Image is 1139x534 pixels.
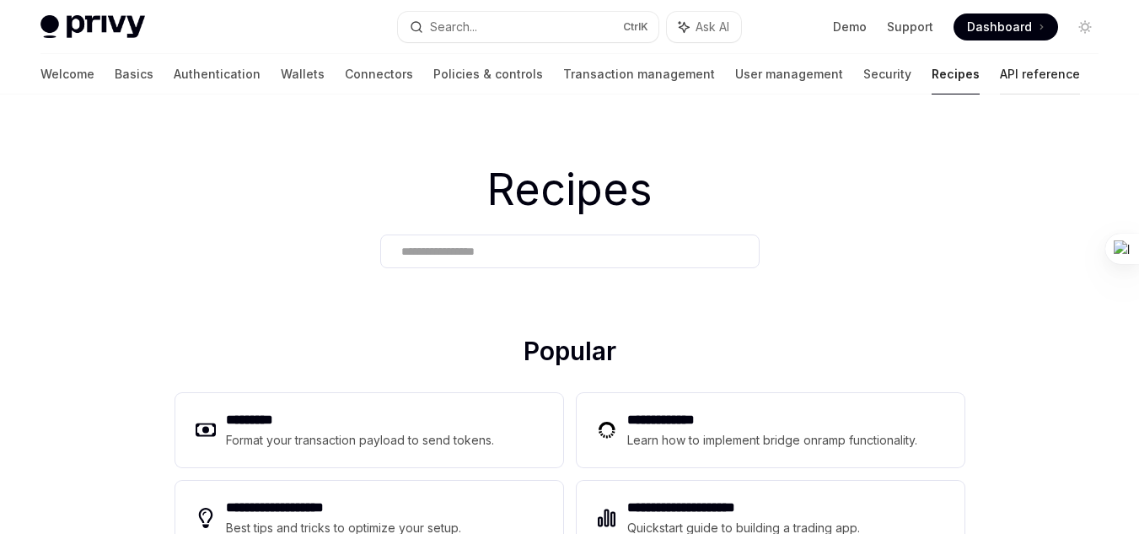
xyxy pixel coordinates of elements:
[932,54,980,94] a: Recipes
[833,19,867,35] a: Demo
[40,54,94,94] a: Welcome
[735,54,843,94] a: User management
[887,19,933,35] a: Support
[627,430,922,450] div: Learn how to implement bridge onramp functionality.
[563,54,715,94] a: Transaction management
[1000,54,1080,94] a: API reference
[967,19,1032,35] span: Dashboard
[174,54,261,94] a: Authentication
[863,54,911,94] a: Security
[175,336,964,373] h2: Popular
[696,19,729,35] span: Ask AI
[40,15,145,39] img: light logo
[345,54,413,94] a: Connectors
[398,12,659,42] button: Search...CtrlK
[433,54,543,94] a: Policies & controls
[115,54,153,94] a: Basics
[226,430,495,450] div: Format your transaction payload to send tokens.
[175,393,563,467] a: **** ****Format your transaction payload to send tokens.
[577,393,964,467] a: **** **** ***Learn how to implement bridge onramp functionality.
[954,13,1058,40] a: Dashboard
[667,12,741,42] button: Ask AI
[430,17,477,37] div: Search...
[281,54,325,94] a: Wallets
[623,20,648,34] span: Ctrl K
[1072,13,1099,40] button: Toggle dark mode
